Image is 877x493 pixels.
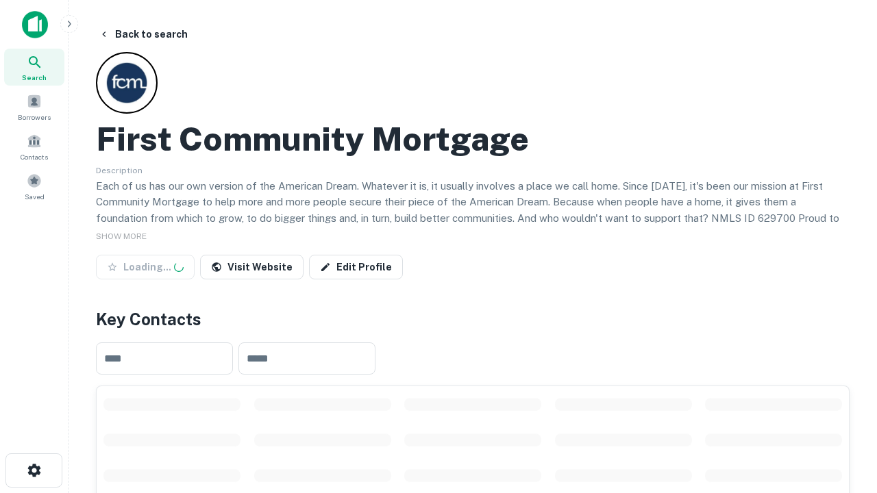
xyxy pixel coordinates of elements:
span: SHOW MORE [96,231,147,241]
span: Saved [25,191,45,202]
iframe: Chat Widget [808,340,877,405]
span: Search [22,72,47,83]
span: Contacts [21,151,48,162]
a: Saved [4,168,64,205]
h2: First Community Mortgage [96,119,529,159]
p: Each of us has our own version of the American Dream. Whatever it is, it usually involves a place... [96,178,850,242]
a: Search [4,49,64,86]
button: Back to search [93,22,193,47]
span: Description [96,166,143,175]
h4: Key Contacts [96,307,850,331]
a: Visit Website [200,255,304,279]
span: Borrowers [18,112,51,123]
img: capitalize-icon.png [22,11,48,38]
a: Edit Profile [309,255,403,279]
a: Contacts [4,128,64,165]
a: Borrowers [4,88,64,125]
